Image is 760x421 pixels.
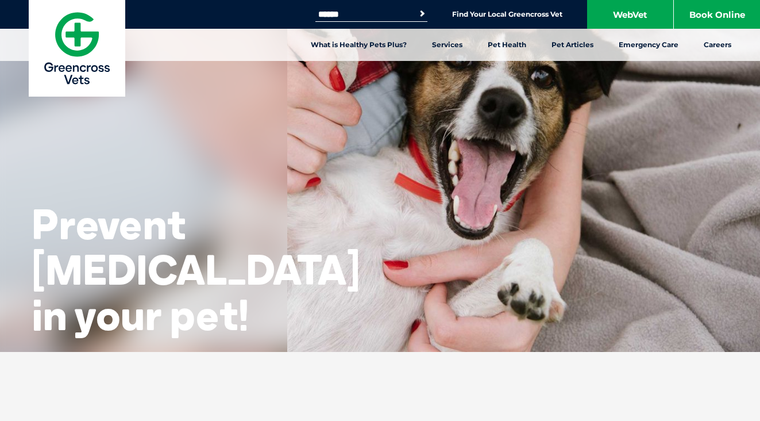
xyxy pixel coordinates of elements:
[416,8,428,20] button: Search
[606,29,691,61] a: Emergency Care
[419,29,475,61] a: Services
[452,10,562,19] a: Find Your Local Greencross Vet
[32,201,360,338] h2: Prevent [MEDICAL_DATA] in your pet!
[475,29,539,61] a: Pet Health
[298,29,419,61] a: What is Healthy Pets Plus?
[539,29,606,61] a: Pet Articles
[691,29,744,61] a: Careers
